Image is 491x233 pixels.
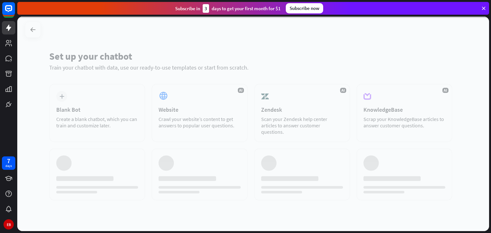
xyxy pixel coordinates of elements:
[4,219,14,229] div: EB
[5,164,12,168] div: days
[7,158,10,164] div: 7
[203,4,209,13] div: 3
[286,3,323,13] div: Subscribe now
[175,4,281,13] div: Subscribe in days to get your first month for $1
[2,156,15,170] a: 7 days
